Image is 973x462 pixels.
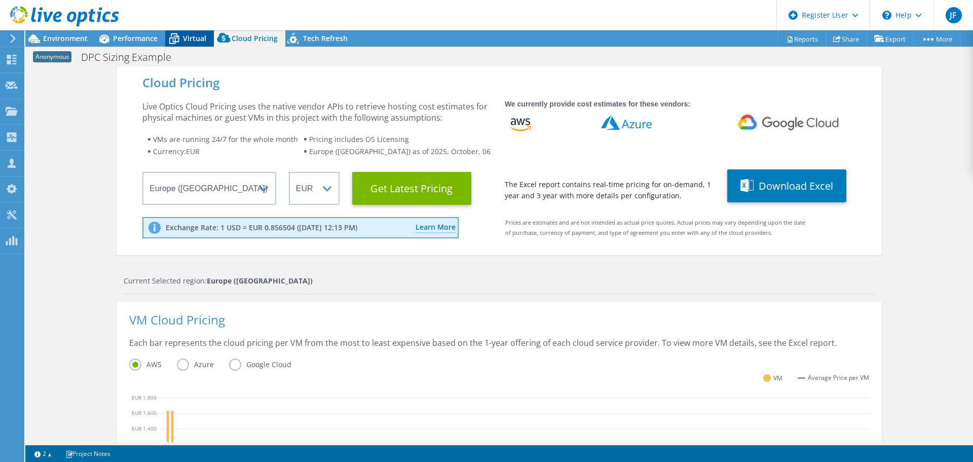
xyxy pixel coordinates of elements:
span: Europe ([GEOGRAPHIC_DATA]) as of 2025, October, 06 [309,147,491,156]
span: VMs are running 24/7 for the whole month [153,134,298,144]
button: Get Latest Pricing [352,172,471,205]
label: Azure [177,359,229,371]
text: EUR 1,800 [132,394,157,401]
label: Google Cloud [229,359,307,371]
div: Cloud Pricing [142,77,856,88]
a: More [913,31,960,47]
text: EUR 1,400 [132,425,157,432]
div: VM Cloud Pricing [129,314,869,337]
a: Export [867,31,914,47]
strong: We currently provide cost estimates for these vendors: [505,100,690,108]
div: Each bar represents the cloud pricing per VM from the most to least expensive based on the 1-year... [129,337,869,359]
a: 2 [27,447,59,460]
button: Download Excel [727,169,846,202]
span: Average Price per VM [808,372,869,383]
div: Live Optics Cloud Pricing uses the native vendor APIs to retrieve hosting cost estimates for phys... [142,101,492,123]
div: Current Selected region: [124,275,876,287]
strong: Europe ([GEOGRAPHIC_DATA]) [207,276,313,286]
text: EUR 1,600 [132,409,157,416]
span: Cloud Pricing [232,33,278,43]
div: Prices are estimates and are not intended as actual price quotes. Actual prices may vary dependin... [489,218,809,245]
span: JF [946,7,962,23]
h1: DPC Sizing Example [77,52,187,63]
span: Virtual [183,33,206,43]
span: Currency: EUR [153,147,200,156]
svg: \n [882,11,891,20]
span: Tech Refresh [303,33,348,43]
span: Environment [43,33,88,43]
label: AWS [129,359,177,371]
a: Learn More [416,222,456,233]
span: Performance [113,33,158,43]
a: Share [826,31,867,47]
p: Exchange Rate: 1 USD = EUR 0.856504 ([DATE] 12:13 PM) [166,223,357,232]
span: Anonymous [33,51,71,62]
a: Project Notes [58,447,118,460]
span: Pricing includes OS Licensing [309,134,409,144]
text: EUR 1,200 [132,440,157,447]
div: The Excel report contains real-time pricing for on-demand, 1 year and 3 year with more details pe... [505,179,715,201]
a: Reports [777,31,826,47]
span: VM [773,372,782,384]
